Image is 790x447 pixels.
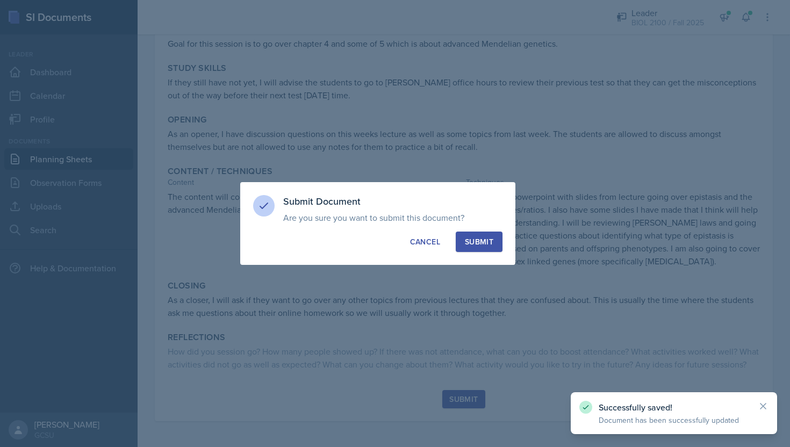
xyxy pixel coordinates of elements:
[456,232,502,252] button: Submit
[465,236,493,247] div: Submit
[283,212,502,223] p: Are you sure you want to submit this document?
[283,195,502,208] h3: Submit Document
[599,415,749,426] p: Document has been successfully updated
[410,236,440,247] div: Cancel
[401,232,449,252] button: Cancel
[599,402,749,413] p: Successfully saved!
